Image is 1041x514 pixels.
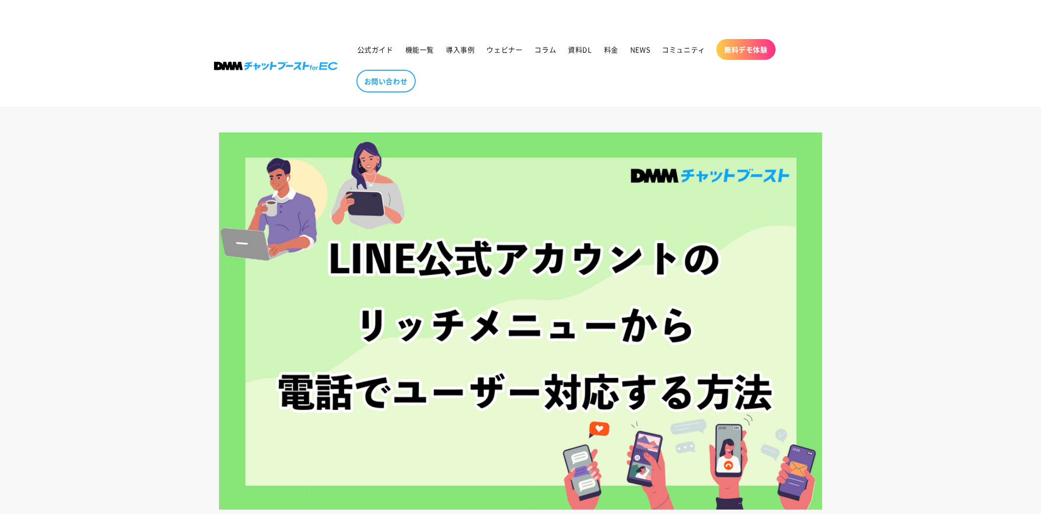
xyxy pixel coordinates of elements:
span: 資料DL [568,45,592,54]
span: お問い合わせ [364,77,408,86]
a: 導入事例 [440,39,480,60]
a: コミュニティ [656,39,711,60]
span: 機能一覧 [405,45,434,54]
span: コミュニティ [662,45,705,54]
a: NEWS [624,39,656,60]
a: 公式ガイド [351,39,399,60]
a: お問い合わせ [356,70,416,92]
span: 無料デモ体験 [724,45,768,54]
a: 料金 [598,39,624,60]
a: 機能一覧 [399,39,440,60]
img: 株式会社DMM Boost [214,62,338,70]
span: 料金 [604,45,618,54]
img: LINE公式アカウントのリッチメニューから電話でユーザー対応する方法 [219,132,822,510]
span: NEWS [630,45,650,54]
span: 公式ガイド [357,45,393,54]
span: コラム [534,45,556,54]
span: ウェビナー [486,45,522,54]
a: 資料DL [562,39,598,60]
a: 無料デモ体験 [716,39,776,60]
span: 導入事例 [446,45,475,54]
a: コラム [528,39,562,60]
a: ウェビナー [480,39,528,60]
